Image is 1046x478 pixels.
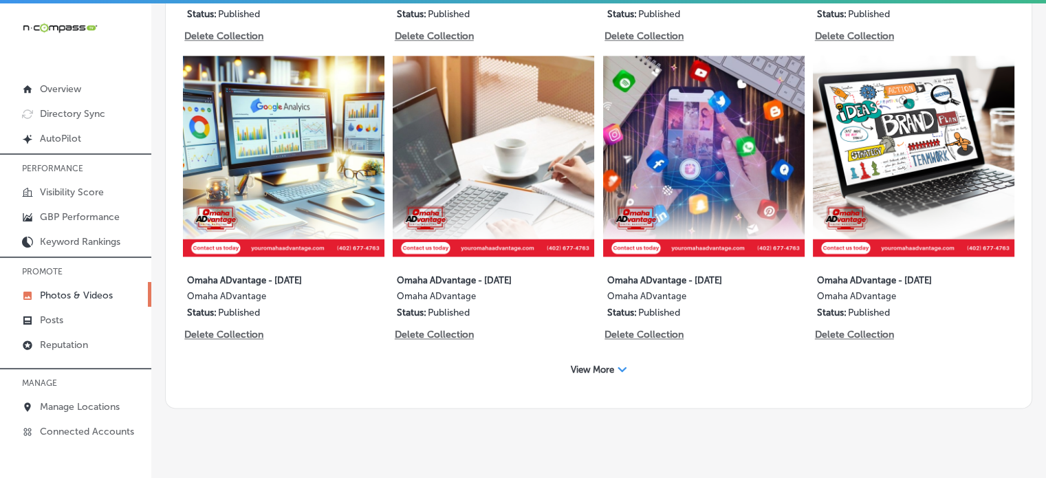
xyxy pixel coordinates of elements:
[187,267,344,291] label: Omaha ADvantage - [DATE]
[571,365,614,375] span: View More
[395,329,472,340] p: Delete Collection
[40,314,63,326] p: Posts
[40,133,81,144] p: AutoPilot
[397,307,426,318] p: Status:
[40,339,88,351] p: Reputation
[813,56,1014,257] img: Collection thumbnail
[607,267,764,291] label: Omaha ADvantage - [DATE]
[638,307,680,318] p: Published
[187,291,344,307] label: Omaha ADvantage
[603,56,805,257] img: Collection thumbnail
[607,8,637,20] p: Status:
[40,108,105,120] p: Directory Sync
[393,56,594,257] img: Collection thumbnail
[604,30,682,42] p: Delete Collection
[395,30,472,42] p: Delete Collection
[218,8,260,20] p: Published
[815,329,893,340] p: Delete Collection
[187,307,217,318] p: Status:
[848,8,890,20] p: Published
[397,8,426,20] p: Status:
[397,267,554,291] label: Omaha ADvantage - [DATE]
[607,307,637,318] p: Status:
[40,186,104,198] p: Visibility Score
[815,30,893,42] p: Delete Collection
[40,401,120,413] p: Manage Locations
[397,291,554,307] label: Omaha ADvantage
[184,329,262,340] p: Delete Collection
[817,307,847,318] p: Status:
[848,307,890,318] p: Published
[183,56,384,257] img: Collection thumbnail
[428,307,470,318] p: Published
[817,8,847,20] p: Status:
[218,307,260,318] p: Published
[40,236,120,248] p: Keyword Rankings
[187,8,217,20] p: Status:
[604,329,682,340] p: Delete Collection
[22,21,98,34] img: 660ab0bf-5cc7-4cb8-ba1c-48b5ae0f18e60NCTV_CLogo_TV_Black_-500x88.png
[184,30,262,42] p: Delete Collection
[607,291,764,307] label: Omaha ADvantage
[817,267,974,291] label: Omaha ADvantage - [DATE]
[40,426,134,437] p: Connected Accounts
[638,8,680,20] p: Published
[40,290,113,301] p: Photos & Videos
[40,83,81,95] p: Overview
[40,211,120,223] p: GBP Performance
[817,291,974,307] label: Omaha ADvantage
[428,8,470,20] p: Published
